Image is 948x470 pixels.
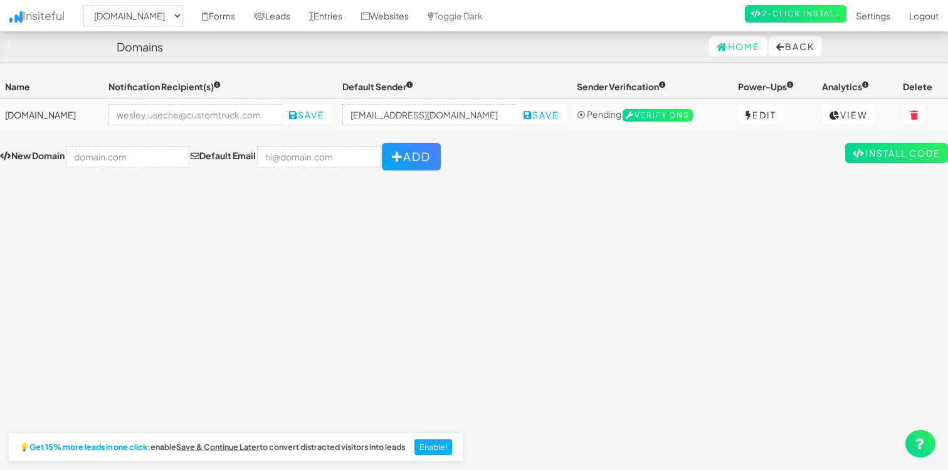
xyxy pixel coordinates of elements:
[191,149,256,162] label: Default Email
[108,104,283,125] input: wesley.useche@customtruck.com
[66,146,189,167] input: domain.com
[845,143,948,163] a: Install Code
[577,108,621,120] span: ⦿ Pending
[382,143,441,170] button: Add
[342,81,413,92] span: Default Sender
[745,5,846,23] a: 2-Click Install
[769,36,822,56] button: Back
[516,105,567,125] button: Save
[738,81,794,92] span: Power-Ups
[577,81,666,92] span: Sender Verification
[257,146,381,167] input: hi@domain.com
[9,11,23,23] img: icon.png
[709,36,767,56] a: Home
[623,108,693,120] a: Verify DNS
[176,442,260,452] u: Save & Continue Later
[414,439,453,456] button: Enable!
[29,443,150,452] strong: Get 15% more leads in one click:
[282,105,332,125] button: Save
[342,104,517,125] input: hi@example.com
[898,75,948,98] th: Delete
[176,443,260,452] a: Save & Continue Later
[822,81,869,92] span: Analytics
[19,443,405,452] h2: 💡 enable to convert distracted visitors into leads
[117,41,163,53] h4: Domains
[108,81,221,92] span: Notification Recipient(s)
[738,105,784,125] a: Edit
[822,105,875,125] a: View
[623,109,693,122] span: Verify DNS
